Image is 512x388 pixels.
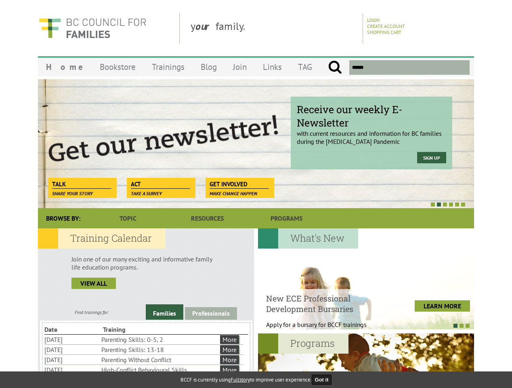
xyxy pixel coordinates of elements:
li: Parenting Without Conflict [101,355,218,365]
a: LEARN MORE [415,300,470,312]
span: Share your story [52,190,93,196]
a: Blog [193,57,225,76]
a: Bookstore [92,57,144,76]
span: Act [131,180,190,189]
a: Talk Share your story [48,178,115,189]
a: Act Take a survey [127,178,194,189]
a: Resources [168,208,247,228]
p: Join one of our many exciting and informative family life education programs. [71,255,220,271]
a: Topic [88,208,168,228]
li: High-Conflict Behavioural Skills [101,365,218,375]
div: Find trainings for: [38,309,146,315]
button: Got it [312,375,332,385]
li: Parenting Skills: 0-5, 2 [101,335,218,344]
a: Sign Up [417,152,446,163]
a: More [220,345,239,354]
input: Submit [328,60,342,75]
li: [DATE] [44,345,100,354]
span: Talk [52,180,111,189]
img: BC Council for FAMILIES [38,13,147,43]
li: Date [44,325,101,334]
p: Apply for a bursary for BCCF trainings West... [266,321,387,337]
a: Create Account [367,23,405,29]
a: Trainings [144,57,193,76]
li: [DATE] [44,335,100,344]
a: Professionals [185,307,237,320]
a: Shopping Cart [367,29,401,35]
h2: Training Calendar [38,228,166,249]
h4: New ECE Professional Development Bursaries [266,293,387,314]
li: [DATE] [44,365,100,375]
a: Programs [247,208,326,228]
h2: Programs [258,333,348,354]
a: More [220,355,239,364]
div: Browse By: [38,208,88,228]
a: Join [225,57,255,76]
li: Training [103,325,160,334]
li: Parenting Skills: 13-18 [101,345,218,354]
div: y family. [184,13,363,43]
a: Families [146,304,183,320]
a: view all [71,278,116,289]
h2: What's New [258,228,358,249]
a: More [220,335,239,344]
a: Get Involved Make change happen [206,178,273,189]
strong: our [195,19,216,33]
a: More [220,365,239,374]
a: Fullstory [231,376,250,383]
a: Links [255,57,290,76]
li: [DATE] [44,355,100,365]
span: Receive our weekly E-Newsletter [297,103,446,129]
span: Take a survey [131,190,162,196]
a: Home [38,57,92,76]
span: Make change happen [210,190,257,196]
a: Login [367,17,380,23]
a: TAG [290,57,320,76]
span: Get Involved [210,180,269,189]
